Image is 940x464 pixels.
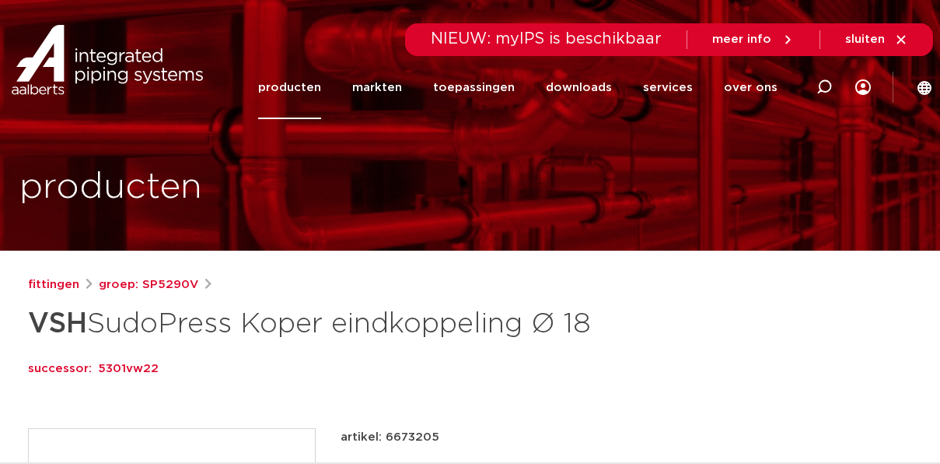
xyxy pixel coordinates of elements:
p: successor: [28,360,92,378]
a: sluiten [845,33,908,47]
p: 5301vw22 [98,360,159,378]
p: artikel: 6673205 [341,428,439,447]
a: fittingen [28,276,79,294]
a: successor: 5301vw22 [28,360,159,378]
h1: producten [19,163,202,213]
a: downloads [546,56,612,119]
a: services [643,56,693,119]
a: markten [352,56,402,119]
a: toepassingen [433,56,515,119]
h1: SudoPress Koper eindkoppeling Ø 18 [28,301,612,347]
nav: Menu [258,56,778,119]
span: NIEUW: myIPS is beschikbaar [431,31,662,47]
div: my IPS [855,56,871,119]
span: meer info [712,33,771,45]
a: meer info [712,33,795,47]
a: over ons [724,56,778,119]
a: groep: SP5290V [99,276,198,294]
span: sluiten [845,33,885,45]
a: producten [258,56,321,119]
strong: VSH [28,310,87,338]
